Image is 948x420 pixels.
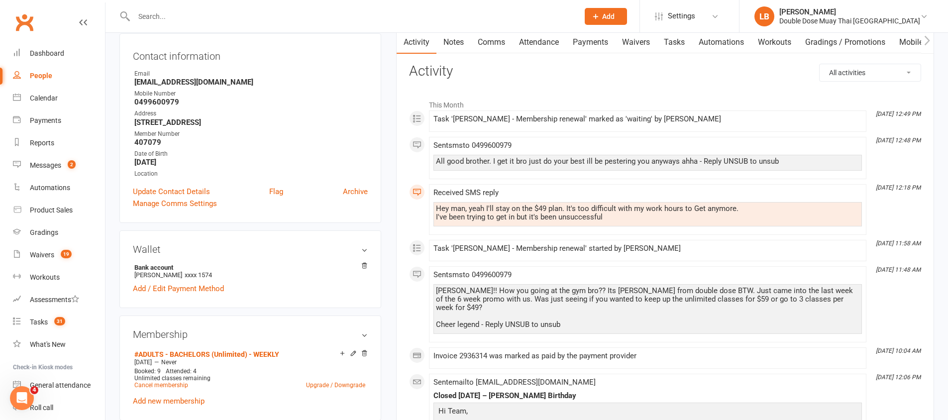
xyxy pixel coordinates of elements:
div: Date of Birth [134,149,368,159]
a: Tasks 31 [13,311,105,333]
strong: Bank account [134,264,363,271]
a: Waivers [615,31,657,54]
div: [PERSON_NAME] [779,7,920,16]
a: Flag [269,186,283,198]
a: Clubworx [12,10,37,35]
button: Add [585,8,627,25]
i: [DATE] 12:18 PM [876,184,921,191]
strong: [EMAIL_ADDRESS][DOMAIN_NAME] [134,78,368,87]
a: Workouts [13,266,105,289]
div: Tasks [30,318,48,326]
a: Assessments [13,289,105,311]
strong: [STREET_ADDRESS] [134,118,368,127]
div: LB [754,6,774,26]
a: #ADULTS - BACHELORS (Unlimited) - WEEKLY [134,350,279,358]
span: 19 [61,250,72,258]
span: Add [602,12,615,20]
a: Messages 2 [13,154,105,177]
span: [DATE] [134,359,152,366]
span: Settings [668,5,695,27]
div: Workouts [30,273,60,281]
a: Tasks [657,31,692,54]
div: Mobile Number [134,89,368,99]
a: Payments [13,109,105,132]
a: General attendance kiosk mode [13,374,105,397]
div: Received SMS reply [433,189,862,197]
div: Gradings [30,228,58,236]
span: 2 [68,160,76,169]
a: Comms [471,31,512,54]
div: Product Sales [30,206,73,214]
a: Automations [692,31,751,54]
div: Task '[PERSON_NAME] - Membership renewal' started by [PERSON_NAME] [433,244,862,253]
span: 4 [30,386,38,394]
a: What's New [13,333,105,356]
div: Automations [30,184,70,192]
a: Manage Comms Settings [133,198,217,210]
a: Reports [13,132,105,154]
input: Search... [131,9,572,23]
div: Location [134,169,368,179]
strong: 407079 [134,138,368,147]
a: Activity [397,31,436,54]
i: [DATE] 11:58 AM [876,240,921,247]
p: Hi Team, [436,405,859,420]
div: Waivers [30,251,54,259]
div: Invoice 2936314 was marked as paid by the payment provider [433,352,862,360]
h3: Activity [409,64,921,79]
div: Reports [30,139,54,147]
div: Hey man, yeah I'll stay on the $49 plan. It's too difficult with my work hours to Get anymore. I'... [436,205,859,221]
li: This Month [409,95,921,110]
a: Mobile App [892,31,946,54]
div: Roll call [30,404,53,412]
a: Roll call [13,397,105,419]
strong: 0499600979 [134,98,368,106]
a: Add new membership [133,397,205,406]
a: Workouts [751,31,798,54]
div: — [132,358,368,366]
span: Sent sms to 0499600979 [433,270,512,279]
h3: Contact information [133,47,368,62]
span: Unlimited classes remaining [134,375,211,382]
a: Product Sales [13,199,105,221]
a: Waivers 19 [13,244,105,266]
div: [PERSON_NAME]!! How you going at the gym bro?? Its [PERSON_NAME] from double dose BTW. Just came ... [436,287,859,329]
div: Member Number [134,129,368,139]
div: Closed [DATE] – [PERSON_NAME] Birthday [433,392,862,400]
a: Add / Edit Payment Method [133,283,224,295]
a: Calendar [13,87,105,109]
a: People [13,65,105,87]
div: Payments [30,116,61,124]
a: Update Contact Details [133,186,210,198]
a: Upgrade / Downgrade [306,382,365,389]
a: Attendance [512,31,566,54]
a: Automations [13,177,105,199]
div: Email [134,69,368,79]
h3: Membership [133,329,368,340]
span: Sent sms to 0499600979 [433,141,512,150]
div: What's New [30,340,66,348]
a: Archive [343,186,368,198]
i: [DATE] 11:48 AM [876,266,921,273]
a: Gradings / Promotions [798,31,892,54]
span: Sent email to [EMAIL_ADDRESS][DOMAIN_NAME] [433,378,596,387]
div: Calendar [30,94,58,102]
a: Payments [566,31,615,54]
div: Assessments [30,296,79,304]
span: Never [161,359,177,366]
div: Dashboard [30,49,64,57]
div: Double Dose Muay Thai [GEOGRAPHIC_DATA] [779,16,920,25]
span: Booked: 9 [134,368,161,375]
a: Dashboard [13,42,105,65]
iframe: Intercom live chat [10,386,34,410]
i: [DATE] 10:04 AM [876,347,921,354]
span: 31 [54,317,65,325]
div: Messages [30,161,61,169]
span: Attended: 4 [166,368,197,375]
strong: [DATE] [134,158,368,167]
a: Gradings [13,221,105,244]
a: Cancel membership [134,382,188,389]
div: General attendance [30,381,91,389]
div: Task '[PERSON_NAME] - Membership renewal' marked as 'waiting' by [PERSON_NAME] [433,115,862,123]
li: [PERSON_NAME] [133,262,368,280]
